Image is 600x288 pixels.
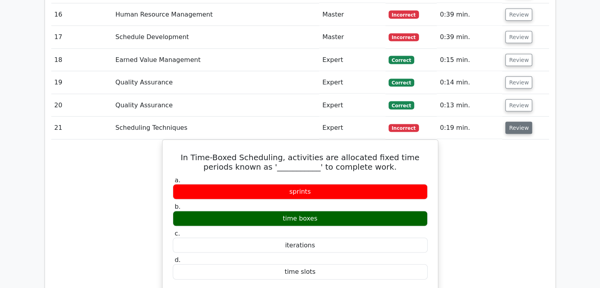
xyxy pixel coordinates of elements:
td: Expert [319,71,385,94]
td: Quality Assurance [112,71,320,94]
h5: In Time-Boxed Scheduling, activities are allocated fixed time periods known as '___________' to c... [172,153,428,172]
td: 0:39 min. [437,4,502,26]
td: 0:15 min. [437,49,502,71]
td: 16 [51,4,112,26]
td: 18 [51,49,112,71]
td: 19 [51,71,112,94]
td: 21 [51,117,112,139]
span: Incorrect [389,34,419,41]
td: 0:14 min. [437,71,502,94]
td: Expert [319,94,385,117]
span: Incorrect [389,11,419,19]
span: Incorrect [389,124,419,132]
button: Review [505,77,532,89]
td: Human Resource Management [112,4,320,26]
td: 20 [51,94,112,117]
button: Review [505,31,532,43]
button: Review [505,9,532,21]
td: Master [319,26,385,49]
div: time slots [173,264,428,280]
span: Correct [389,79,414,87]
td: 17 [51,26,112,49]
div: iterations [173,238,428,253]
td: 0:39 min. [437,26,502,49]
td: Quality Assurance [112,94,320,117]
td: 0:19 min. [437,117,502,139]
button: Review [505,122,532,134]
td: Master [319,4,385,26]
span: a. [175,176,181,184]
span: d. [175,256,181,264]
td: Expert [319,49,385,71]
div: sprints [173,184,428,200]
span: Correct [389,101,414,109]
div: time boxes [173,211,428,226]
td: Expert [319,117,385,139]
span: Correct [389,56,414,64]
td: 0:13 min. [437,94,502,117]
span: b. [175,203,181,210]
button: Review [505,54,532,66]
td: Earned Value Management [112,49,320,71]
button: Review [505,99,532,112]
span: c. [175,230,180,237]
td: Schedule Development [112,26,320,49]
td: Scheduling Techniques [112,117,320,139]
